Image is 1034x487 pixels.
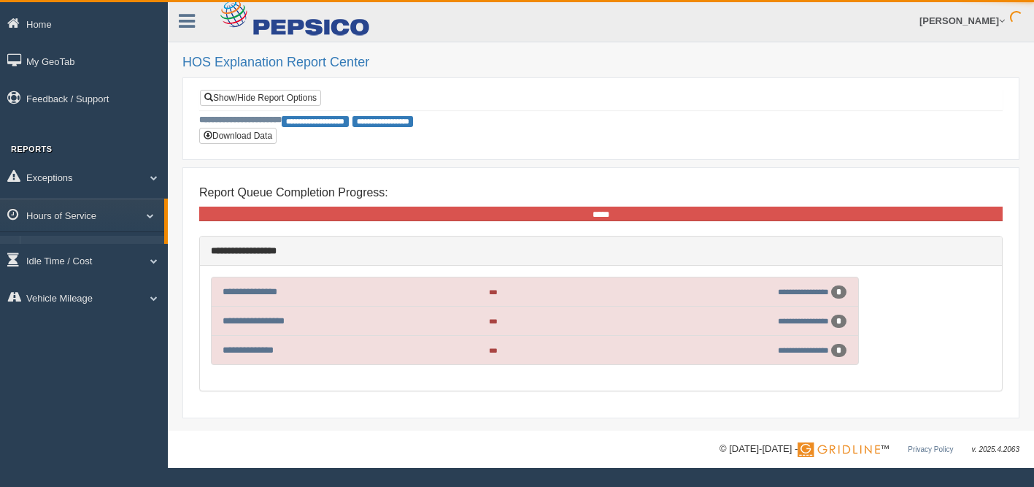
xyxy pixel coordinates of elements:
span: v. 2025.4.2063 [972,445,1019,453]
div: © [DATE]-[DATE] - ™ [719,442,1019,457]
a: Privacy Policy [908,445,953,453]
a: HOS Explanation Reports [26,236,164,262]
h4: Report Queue Completion Progress: [199,186,1003,199]
a: Show/Hide Report Options [200,90,321,106]
h2: HOS Explanation Report Center [182,55,1019,70]
img: Gridline [798,442,880,457]
button: Download Data [199,128,277,144]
